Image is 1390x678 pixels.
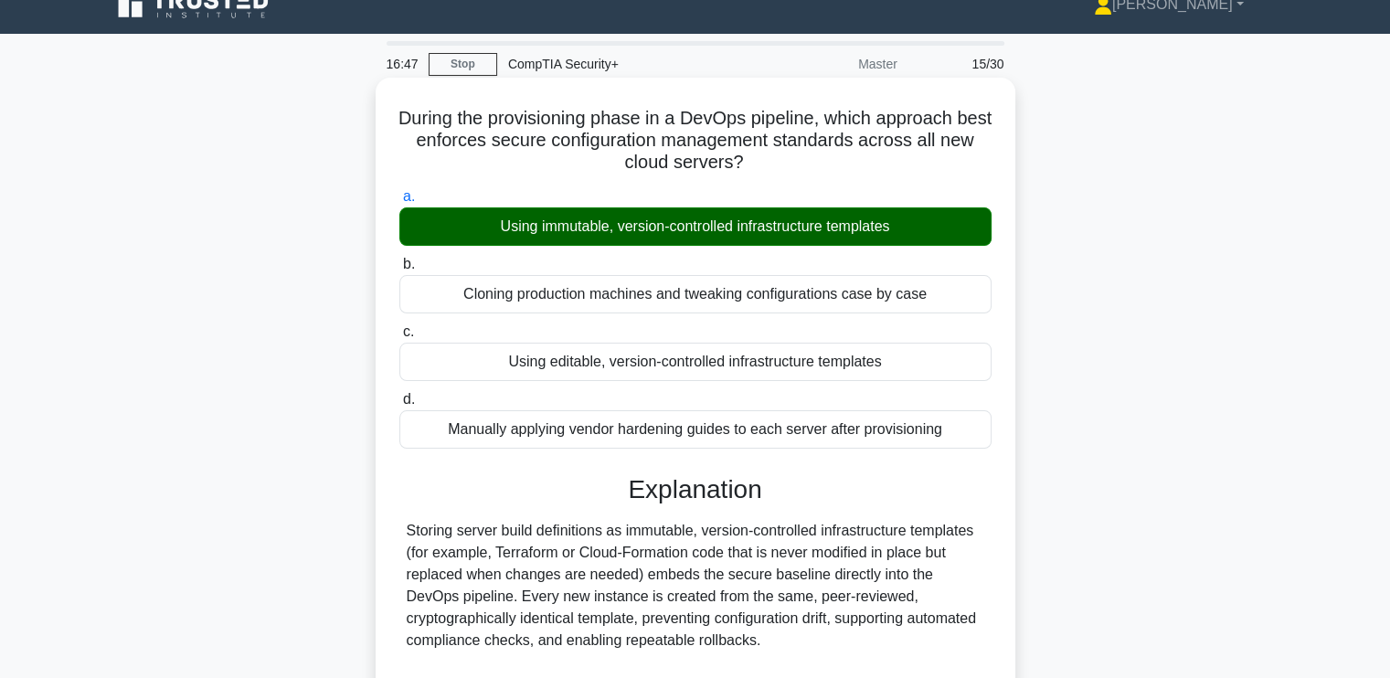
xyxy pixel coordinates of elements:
[429,53,497,76] a: Stop
[399,275,992,313] div: Cloning production machines and tweaking configurations case by case
[908,46,1015,82] div: 15/30
[399,343,992,381] div: Using editable, version-controlled infrastructure templates
[748,46,908,82] div: Master
[497,46,748,82] div: CompTIA Security+
[403,391,415,407] span: d.
[403,256,415,271] span: b.
[399,410,992,449] div: Manually applying vendor hardening guides to each server after provisioning
[403,188,415,204] span: a.
[403,323,414,339] span: c.
[410,474,981,505] h3: Explanation
[398,107,993,175] h5: During the provisioning phase in a DevOps pipeline, which approach best enforces secure configura...
[376,46,429,82] div: 16:47
[399,207,992,246] div: Using immutable, version-controlled infrastructure templates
